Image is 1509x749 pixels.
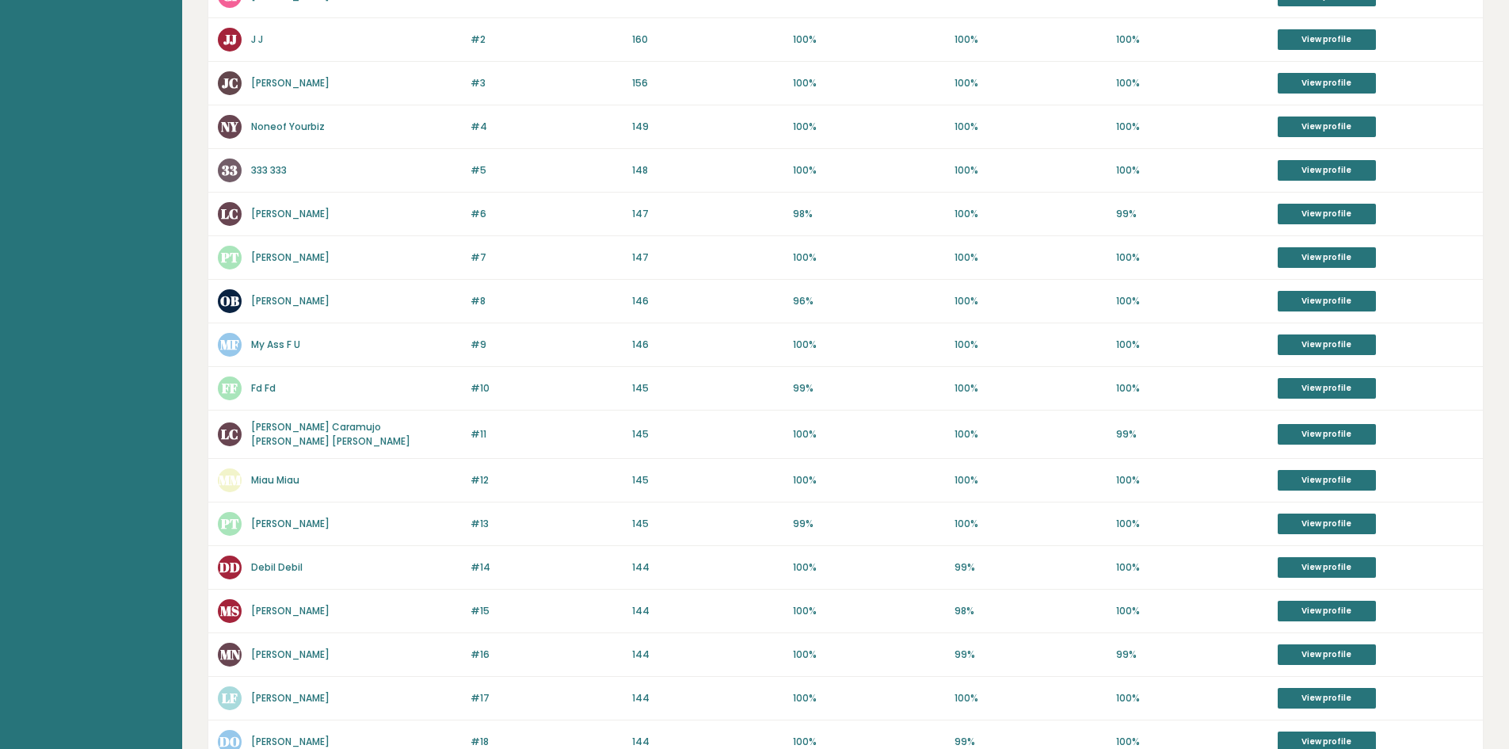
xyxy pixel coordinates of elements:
[251,560,303,574] a: Debil Debil
[793,427,945,441] p: 100%
[632,691,784,705] p: 144
[471,691,623,705] p: #17
[793,120,945,134] p: 100%
[1278,160,1376,181] a: View profile
[251,163,287,177] a: 333 333
[471,517,623,531] p: #13
[955,560,1107,575] p: 99%
[251,32,263,46] a: J J
[1116,250,1268,265] p: 100%
[471,427,623,441] p: #11
[222,161,238,179] text: 33
[220,292,239,310] text: OB
[1278,557,1376,578] a: View profile
[1278,378,1376,399] a: View profile
[471,294,623,308] p: #8
[632,473,784,487] p: 145
[955,163,1107,178] p: 100%
[632,604,784,618] p: 144
[251,76,330,90] a: [PERSON_NAME]
[1116,294,1268,308] p: 100%
[632,163,784,178] p: 148
[471,207,623,221] p: #6
[632,207,784,221] p: 147
[955,473,1107,487] p: 100%
[220,514,239,533] text: PT
[632,560,784,575] p: 144
[955,604,1107,618] p: 98%
[221,117,239,136] text: NY
[223,30,237,48] text: JJ
[955,294,1107,308] p: 100%
[471,32,623,47] p: #2
[1116,517,1268,531] p: 100%
[471,163,623,178] p: #5
[221,425,238,443] text: LC
[471,735,623,749] p: #18
[220,335,239,353] text: MF
[1116,120,1268,134] p: 100%
[1116,691,1268,705] p: 100%
[251,250,330,264] a: [PERSON_NAME]
[471,473,623,487] p: #12
[251,517,330,530] a: [PERSON_NAME]
[955,427,1107,441] p: 100%
[1116,648,1268,662] p: 99%
[632,76,784,90] p: 156
[793,648,945,662] p: 100%
[471,381,623,396] p: #10
[793,76,945,90] p: 100%
[1278,514,1376,534] a: View profile
[251,294,330,308] a: [PERSON_NAME]
[220,645,241,663] text: MN
[793,473,945,487] p: 100%
[793,250,945,265] p: 100%
[632,338,784,352] p: 146
[1278,204,1376,224] a: View profile
[251,207,330,220] a: [PERSON_NAME]
[1116,338,1268,352] p: 100%
[221,204,238,223] text: LC
[632,648,784,662] p: 144
[1116,560,1268,575] p: 100%
[251,420,410,448] a: [PERSON_NAME] Caramujo [PERSON_NAME] [PERSON_NAME]
[251,691,330,705] a: [PERSON_NAME]
[955,381,1107,396] p: 100%
[793,381,945,396] p: 99%
[1116,473,1268,487] p: 100%
[1278,424,1376,445] a: View profile
[955,32,1107,47] p: 100%
[793,163,945,178] p: 100%
[222,689,238,707] text: LF
[471,76,623,90] p: #3
[793,691,945,705] p: 100%
[955,250,1107,265] p: 100%
[793,32,945,47] p: 100%
[632,32,784,47] p: 160
[251,735,330,748] a: [PERSON_NAME]
[220,602,239,620] text: MS
[1116,381,1268,396] p: 100%
[793,207,945,221] p: 98%
[955,517,1107,531] p: 100%
[251,381,276,395] a: Fd Fd
[1116,735,1268,749] p: 100%
[955,648,1107,662] p: 99%
[471,604,623,618] p: #15
[632,120,784,134] p: 149
[632,735,784,749] p: 144
[793,294,945,308] p: 96%
[955,691,1107,705] p: 100%
[1278,247,1376,268] a: View profile
[1278,291,1376,311] a: View profile
[632,427,784,441] p: 145
[955,207,1107,221] p: 100%
[220,248,239,266] text: PT
[251,338,300,351] a: My Ass F U
[793,735,945,749] p: 100%
[251,604,330,617] a: [PERSON_NAME]
[1278,73,1376,94] a: View profile
[471,338,623,352] p: #9
[632,294,784,308] p: 146
[219,471,242,489] text: MM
